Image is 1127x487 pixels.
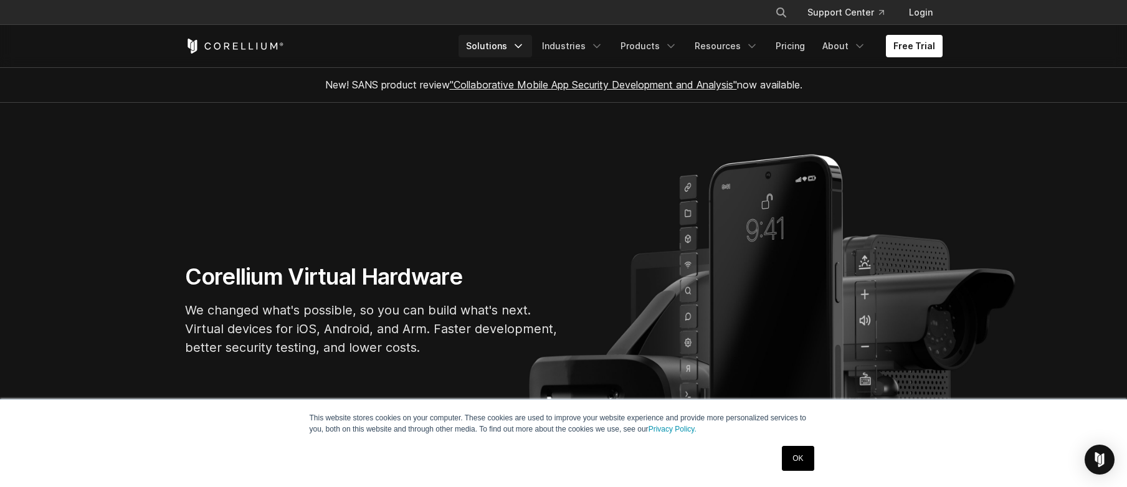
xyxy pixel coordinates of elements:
a: Solutions [459,35,532,57]
a: OK [782,446,814,471]
a: Privacy Policy. [649,425,697,433]
a: Login [899,1,943,24]
a: Free Trial [886,35,943,57]
span: New! SANS product review now available. [325,78,802,91]
a: "Collaborative Mobile App Security Development and Analysis" [450,78,737,91]
a: About [815,35,873,57]
div: Navigation Menu [459,35,943,57]
a: Resources [687,35,766,57]
a: Pricing [768,35,812,57]
div: Open Intercom Messenger [1085,445,1115,475]
h1: Corellium Virtual Hardware [185,263,559,291]
div: Navigation Menu [760,1,943,24]
a: Corellium Home [185,39,284,54]
button: Search [770,1,792,24]
p: We changed what's possible, so you can build what's next. Virtual devices for iOS, Android, and A... [185,301,559,357]
a: Products [613,35,685,57]
p: This website stores cookies on your computer. These cookies are used to improve your website expe... [310,412,818,435]
a: Support Center [797,1,894,24]
a: Industries [535,35,611,57]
